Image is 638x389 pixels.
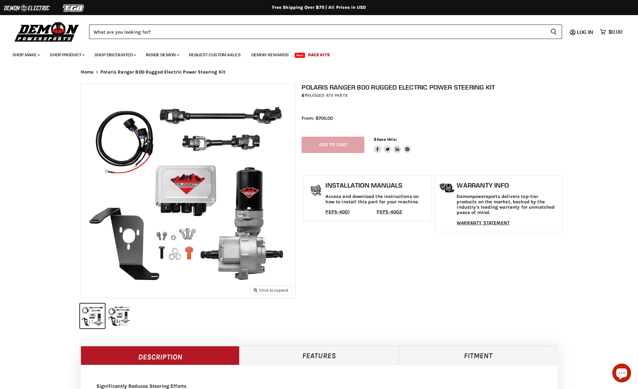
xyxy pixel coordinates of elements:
[90,48,140,61] a: Shop Discounted
[3,2,50,14] img: Demon Electric Logo 2
[247,48,293,61] a: Demon Rewards
[610,364,633,384] inbox-online-store-chat: Shopify online store chat
[374,137,411,153] aside: Share this:
[100,69,225,75] span: Polaris Ranger 800 Rugged Electric Power Steering Kit
[577,29,593,35] span: Log in
[325,209,349,215] a: PEPS-4001
[439,183,455,193] img: warranty-icon.png
[457,182,559,189] h1: Warranty Info
[457,194,559,216] p: Demonpowersports delivers top-tier products on the market, backed by the industry's leading warra...
[308,183,324,199] img: install_manual-icon.png
[302,92,564,99] div: by
[89,25,545,39] input: Search
[81,84,295,298] img: IMAGE
[597,27,625,36] a: $0.00
[574,29,597,35] a: Log in
[13,20,81,43] img: Demon Powersports
[303,48,335,61] a: Race Kits
[68,69,570,75] nav: Breadcrumbs
[45,48,88,61] a: Shop Product
[399,346,558,365] a: Fitment
[8,48,44,61] a: Shop Make
[302,83,564,91] h1: Polaris Ranger 800 Rugged Electric Power Steering Kit
[377,209,402,215] a: PEPS-4002
[457,220,510,226] a: WARRANTY STATEMENT
[89,25,562,39] form: Product
[81,69,94,75] a: Home
[374,137,396,142] span: Share this:
[609,29,622,35] span: $0.00
[50,2,97,14] img: TGB Logo 2
[80,304,105,328] button: IMAGE thumbnail
[141,48,183,61] a: Inside Demon
[325,182,428,189] h1: Installation Manuals
[295,53,305,58] span: New!
[184,48,245,61] a: Request Custom Axles
[107,304,131,328] button: IMAGE thumbnail
[8,46,621,61] ul: Main menu
[307,93,348,98] a: Rugged ATV Parts
[81,346,240,365] a: Description
[251,286,292,294] button: Click to expand
[545,25,562,39] button: Search
[254,288,288,293] span: Click to expand
[325,194,428,205] p: Access and download the instructions on how to install this part for your machine.
[302,115,333,121] span: From: $700.00
[68,5,570,10] div: Free Shipping Over $75 | All Prices In USD
[239,346,399,365] a: Features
